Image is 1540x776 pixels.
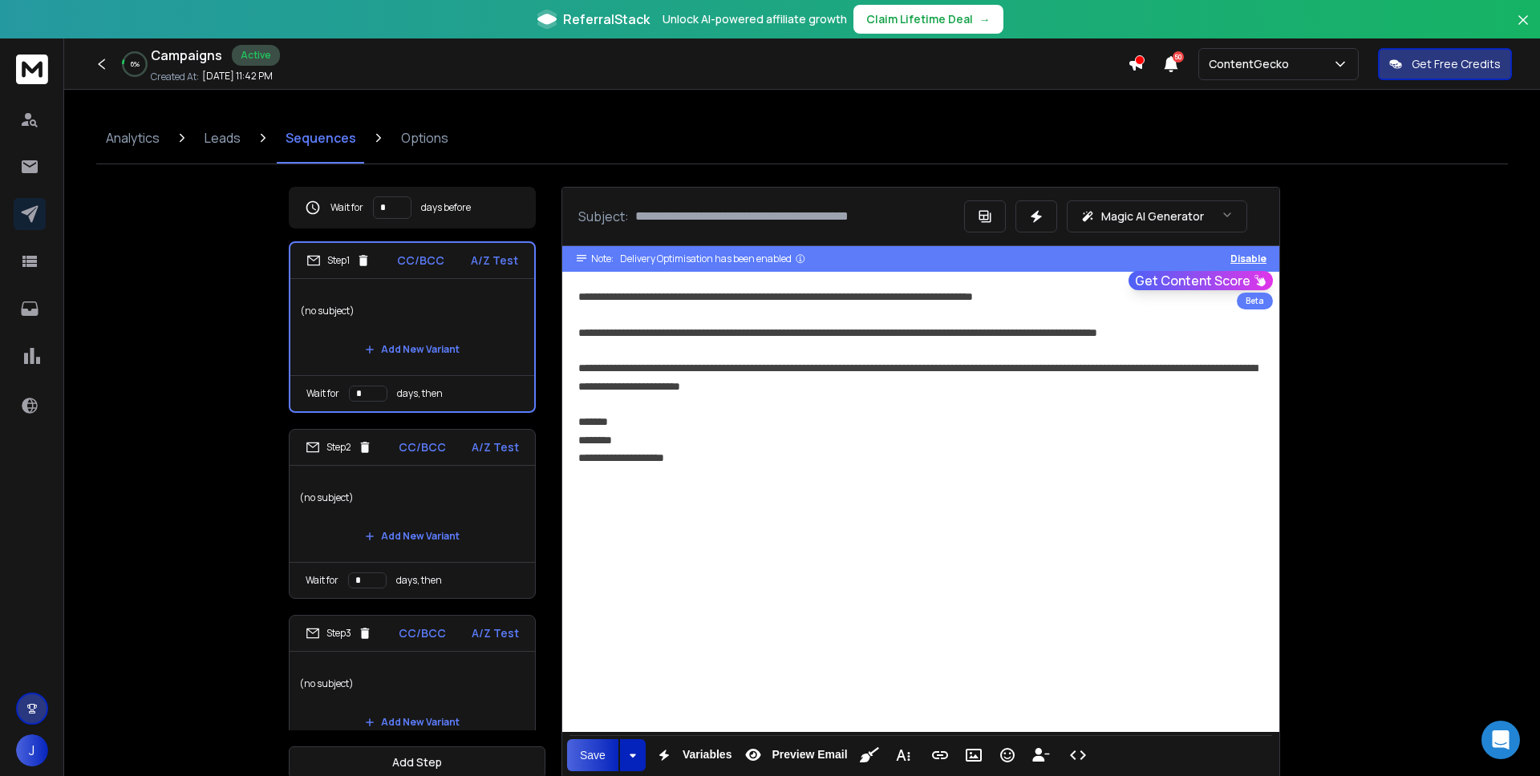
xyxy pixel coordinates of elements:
button: Variables [649,739,736,771]
span: ReferralStack [563,10,650,29]
p: Magic AI Generator [1101,208,1204,224]
p: CC/BCC [399,625,446,641]
li: Step1CC/BCCA/Z Test(no subject)Add New VariantWait fordays, then [289,241,536,413]
div: Beta [1237,293,1273,309]
button: Get Content Score [1129,271,1273,290]
p: A/Z Test [472,439,519,455]
p: Wait for [306,574,338,587]
p: CC/BCC [397,253,444,269]
a: Options [391,112,458,164]
button: Code View [1063,739,1093,771]
p: days before [421,201,471,214]
button: Magic AI Generator [1067,200,1247,232]
p: (no subject) [300,289,525,333]
p: Options [401,128,448,148]
h1: Campaigns [151,46,222,65]
p: Analytics [106,128,160,148]
button: Add New Variant [352,333,472,366]
p: ContentGecko [1209,56,1295,72]
p: [DATE] 11:42 PM [202,70,273,83]
div: Active [232,45,280,66]
p: Wait for [330,201,363,214]
p: days, then [397,387,443,400]
p: Subject: [578,207,629,226]
button: Emoticons [992,739,1023,771]
button: Get Free Credits [1378,48,1512,80]
span: Variables [679,748,736,762]
button: Claim Lifetime Deal→ [853,5,1003,34]
p: days, then [396,574,442,587]
span: → [979,11,991,27]
p: (no subject) [299,661,525,706]
p: Get Free Credits [1412,56,1501,72]
div: Step 2 [306,440,372,455]
p: Unlock AI-powered affiliate growth [663,11,847,27]
button: Insert Link (⌘K) [925,739,955,771]
div: Open Intercom Messenger [1481,721,1520,759]
a: Sequences [276,112,366,164]
a: Leads [195,112,250,164]
span: 50 [1173,51,1184,63]
p: Wait for [306,387,339,400]
button: Insert Unsubscribe Link [1026,739,1056,771]
span: Preview Email [768,748,850,762]
button: J [16,734,48,766]
p: (no subject) [299,475,525,520]
p: A/Z Test [472,625,519,641]
p: Leads [205,128,241,148]
p: CC/BCC [399,439,446,455]
button: Add New Variant [352,520,472,552]
p: Created At: [151,71,199,83]
button: Add New Variant [352,706,472,738]
p: Sequences [286,128,356,148]
button: Insert Image (⌘P) [958,739,989,771]
button: Close banner [1513,10,1534,48]
p: 6 % [131,59,140,69]
a: Analytics [96,112,169,164]
div: Step 3 [306,626,372,641]
div: Step 1 [306,253,371,268]
button: Preview Email [738,739,850,771]
button: Save [567,739,618,771]
button: More Text [888,739,918,771]
button: Disable [1230,253,1266,265]
div: Delivery Optimisation has been enabled [620,253,806,265]
li: Step2CC/BCCA/Z Test(no subject)Add New VariantWait fordays, then [289,429,536,599]
span: Note: [591,253,614,265]
button: Clean HTML [854,739,885,771]
p: A/Z Test [471,253,518,269]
